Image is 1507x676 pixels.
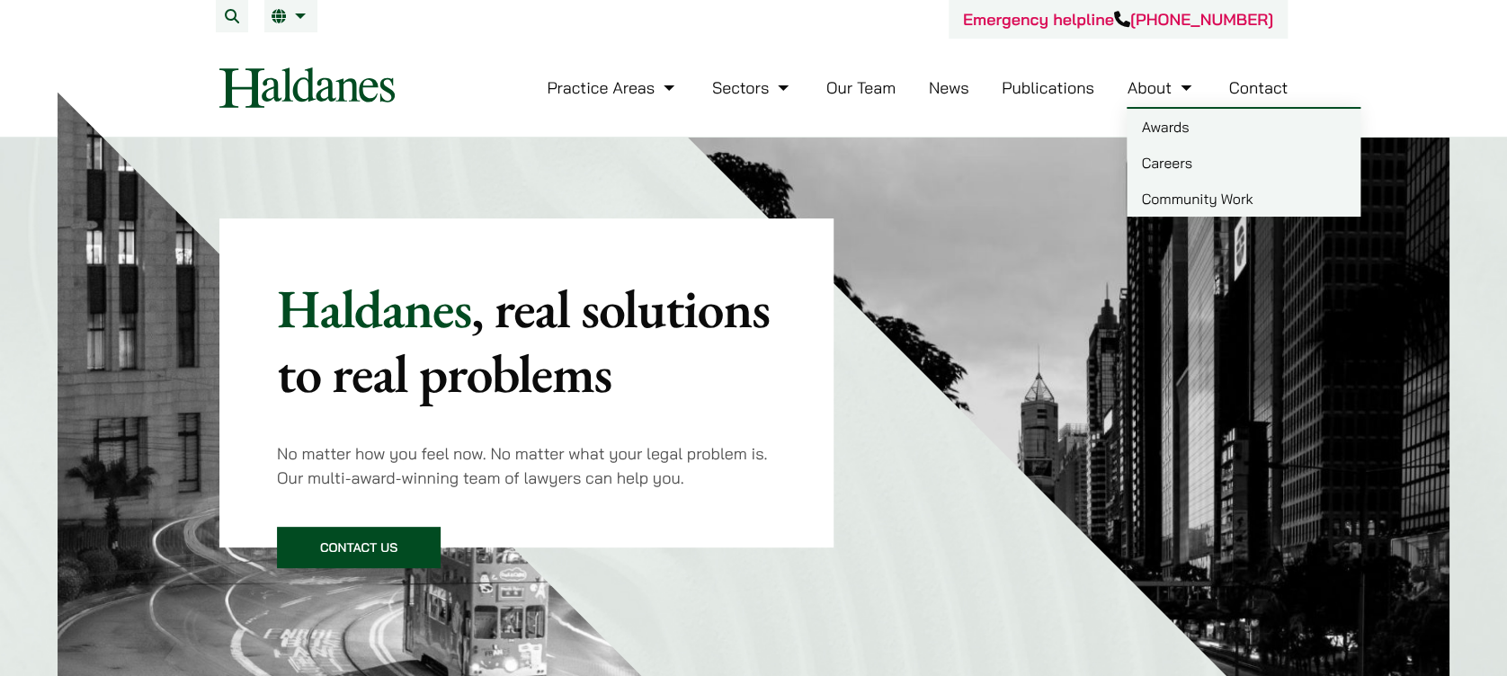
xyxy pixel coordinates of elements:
a: Careers [1127,145,1360,181]
a: Contact [1228,77,1288,98]
mark: , real solutions to real problems [277,273,770,408]
a: Our Team [826,77,896,98]
a: Awards [1127,109,1360,145]
a: Emergency helpline[PHONE_NUMBER] [963,9,1273,30]
a: Community Work [1127,181,1360,217]
a: About [1127,77,1195,98]
a: Publications [1002,77,1094,98]
a: News [929,77,969,98]
p: Haldanes [277,276,776,405]
a: Sectors [712,77,793,98]
a: Contact Us [277,527,441,568]
p: No matter how you feel now. No matter what your legal problem is. Our multi-award-winning team of... [277,441,776,490]
a: Practice Areas [547,77,679,98]
a: EN [272,9,310,23]
img: Logo of Haldanes [219,67,395,108]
